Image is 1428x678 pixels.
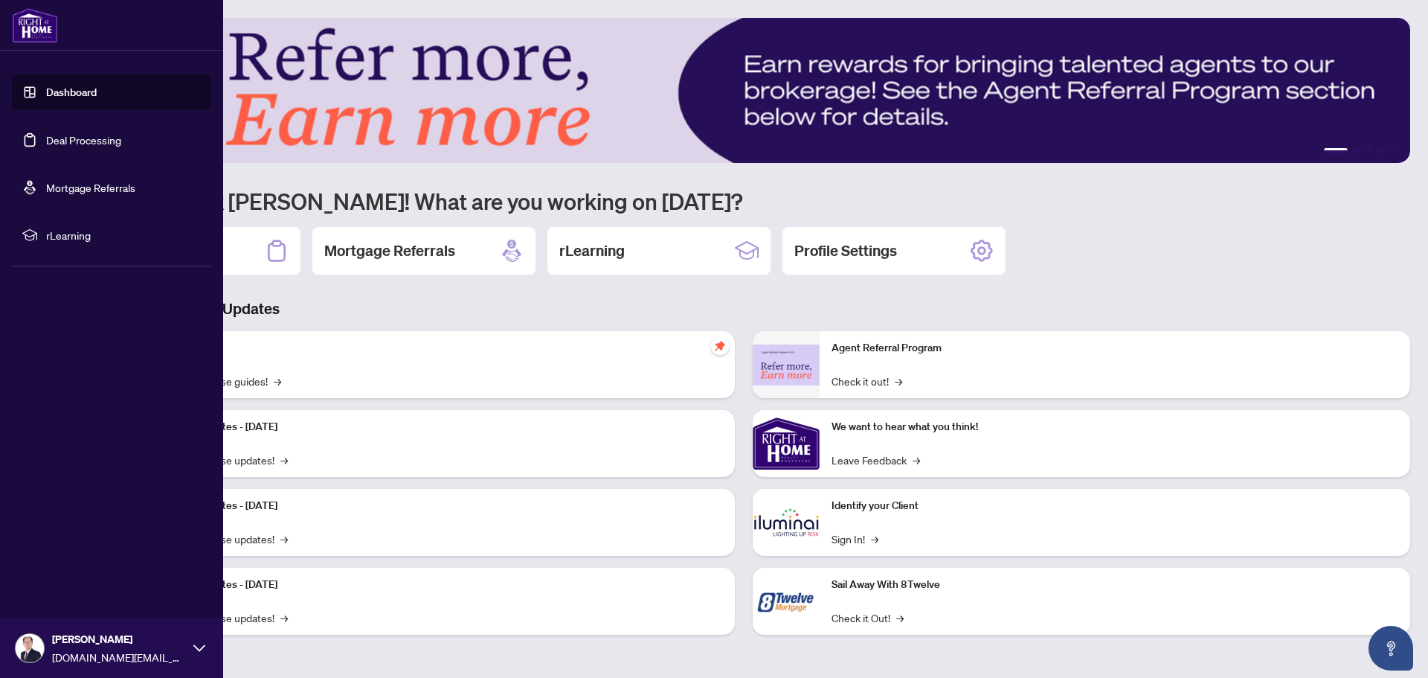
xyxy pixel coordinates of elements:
[832,373,902,389] a: Check it out!→
[274,373,281,389] span: →
[832,340,1398,356] p: Agent Referral Program
[832,610,904,626] a: Check it Out!→
[46,86,97,99] a: Dashboard
[832,531,878,547] a: Sign In!→
[156,340,723,356] p: Self-Help
[895,373,902,389] span: →
[12,7,58,43] img: logo
[1324,148,1348,154] button: 1
[156,419,723,435] p: Platform Updates - [DATE]
[1389,148,1395,154] button: 5
[46,181,135,194] a: Mortgage Referrals
[1354,148,1360,154] button: 2
[46,227,201,243] span: rLearning
[753,568,820,635] img: Sail Away With 8Twelve
[156,577,723,593] p: Platform Updates - [DATE]
[46,133,121,147] a: Deal Processing
[1366,148,1371,154] button: 3
[711,337,729,355] span: pushpin
[156,498,723,514] p: Platform Updates - [DATE]
[832,419,1398,435] p: We want to hear what you think!
[832,452,920,468] a: Leave Feedback→
[77,18,1410,163] img: Slide 0
[753,489,820,556] img: Identify your Client
[280,610,288,626] span: →
[52,649,186,665] span: [DOMAIN_NAME][EMAIL_ADDRESS][DOMAIN_NAME]
[280,452,288,468] span: →
[52,631,186,647] span: [PERSON_NAME]
[77,298,1410,319] h3: Brokerage & Industry Updates
[753,410,820,477] img: We want to hear what you think!
[280,531,288,547] span: →
[896,610,904,626] span: →
[913,452,920,468] span: →
[753,345,820,386] img: Agent Referral Program
[1368,626,1413,671] button: Open asap
[77,187,1410,215] h1: Welcome back [PERSON_NAME]! What are you working on [DATE]?
[1377,148,1383,154] button: 4
[324,240,455,261] h2: Mortgage Referrals
[871,531,878,547] span: →
[832,498,1398,514] p: Identify your Client
[832,577,1398,593] p: Sail Away With 8Twelve
[794,240,897,261] h2: Profile Settings
[16,634,44,662] img: Profile Icon
[559,240,625,261] h2: rLearning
